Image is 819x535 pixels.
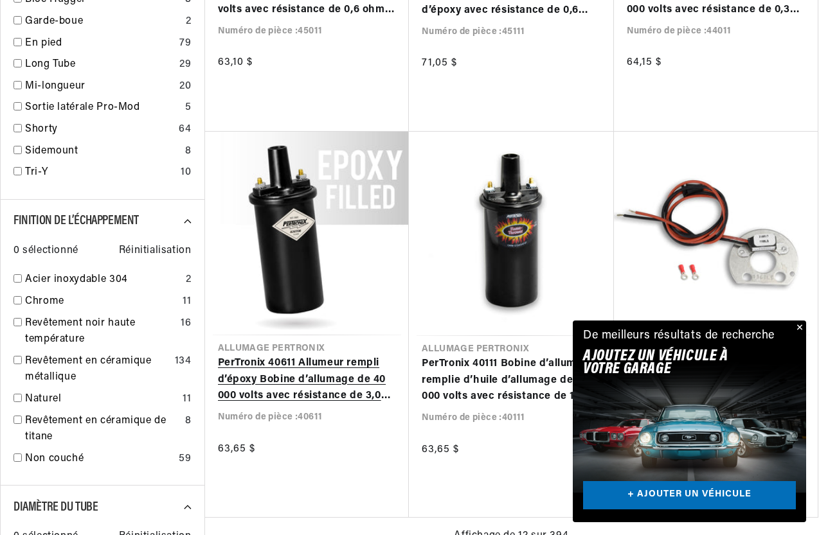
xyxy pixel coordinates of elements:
a: Revêtement en céramique de titane [25,413,180,446]
a: Chrome [25,294,177,310]
div: De meilleurs résultats de recherche [583,327,775,346]
a: PerTronix 40611 Allumeur rempli d’époxy Bobine d’allumage de 40 000 volts avec résistance de 3,0 ... [218,355,397,405]
div: 5 [185,100,192,116]
div: 2 [186,272,192,288]
div: 8 [185,143,192,160]
span: Finition de l’échappement [14,215,139,227]
div: 2 [186,13,192,30]
div: 79 [179,35,191,52]
a: Acier inoxydable 304 [25,272,181,288]
span: Diamètre du tube [14,501,98,514]
a: Non couché [25,451,174,468]
a: PerTronix 40111 Bobine d’allumage remplie d’huile d’allumage de 40 000 volts avec résistance de 1... [422,356,601,405]
a: Long Tube [25,57,174,73]
div: 8 [185,413,192,430]
a: Revêtement en céramique métallique [25,353,170,386]
div: 59 [179,451,191,468]
a: + AJOUTER UN VÉHICULE [583,481,796,510]
div: 11 [183,391,191,408]
div: 16 [181,315,191,332]
a: Mi-longueur [25,78,174,95]
span: 0 sélectionné [14,243,78,259]
a: Revêtement noir haute température [25,315,175,348]
a: Tri-Y [25,164,175,181]
div: 64 [179,121,191,138]
a: Naturel [25,391,177,408]
div: 29 [179,57,191,73]
a: Sidemount [25,143,180,160]
a: En pied [25,35,174,52]
div: 11 [183,294,191,310]
div: 10 [181,164,191,181]
a: Shorty [25,121,174,138]
a: Sortie latérale Pro-Mod [25,100,180,116]
h2: Ajoutez un VÉHICULE à votre garage [583,350,764,376]
button: Fermer [791,320,806,336]
a: Garde-boue [25,13,181,30]
div: 134 [175,353,192,370]
div: 20 [179,78,191,95]
span: Réinitialisation [119,243,192,259]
